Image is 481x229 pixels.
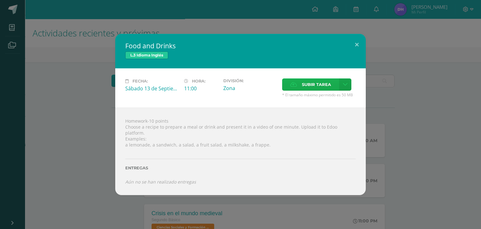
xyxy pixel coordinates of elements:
[223,78,277,83] label: División:
[282,92,356,98] span: * El tamaño máximo permitido es 50 MB
[184,85,218,92] div: 11:00
[125,41,356,50] h2: Food and Drinks
[192,79,205,83] span: Hora:
[223,85,277,92] div: Zona
[125,51,168,59] span: L.3 Idioma Inglés
[348,34,366,55] button: Close (Esc)
[132,79,148,83] span: Fecha:
[125,85,179,92] div: Sábado 13 de Septiembre
[125,166,356,170] label: Entregas
[302,79,331,90] span: Subir tarea
[125,179,196,185] i: Aún no se han realizado entregas
[115,108,366,195] div: Homework-10 points Choose a recipe to prepare a meal or drink and present it in a video of one mi...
